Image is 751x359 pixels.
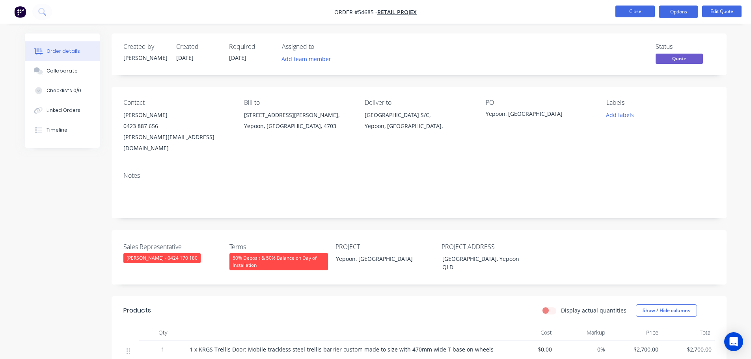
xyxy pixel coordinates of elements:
div: Products [123,306,151,315]
button: Add team member [282,54,335,64]
div: Notes [123,172,715,179]
button: Checklists 0/0 [25,81,100,100]
a: Retail Projex [377,8,417,16]
div: Order details [47,48,80,55]
div: [PERSON_NAME] - 0424 170 180 [123,253,201,263]
button: Order details [25,41,100,61]
div: Collaborate [47,67,78,74]
div: Required [229,43,272,50]
label: PROJECT ADDRESS [442,242,540,251]
div: Yepoon, [GEOGRAPHIC_DATA] [330,253,428,264]
span: 0% [558,345,605,353]
div: Total [662,325,715,340]
button: Show / Hide columns [636,304,697,317]
span: 1 x KRGS Trellis Door: Mobile trackless steel trellis barrier custom made to size with 470mm wide... [190,346,494,353]
button: Add labels [602,110,638,120]
div: [PERSON_NAME] [123,54,167,62]
img: Factory [14,6,26,18]
button: Timeline [25,120,100,140]
div: Created [176,43,220,50]
div: Price [608,325,662,340]
button: Edit Quote [702,6,742,17]
div: Open Intercom Messenger [724,332,743,351]
div: [PERSON_NAME][EMAIL_ADDRESS][DOMAIN_NAME] [123,132,231,154]
div: Status [656,43,715,50]
button: Options [659,6,698,18]
div: [PERSON_NAME]0423 887 656[PERSON_NAME][EMAIL_ADDRESS][DOMAIN_NAME] [123,110,231,154]
div: [STREET_ADDRESS][PERSON_NAME],Yepoon, [GEOGRAPHIC_DATA], 4703 [244,110,352,135]
div: Checklists 0/0 [47,87,81,94]
button: Linked Orders [25,100,100,120]
div: Yepoon, [GEOGRAPHIC_DATA], [365,121,473,132]
div: Qty [139,325,186,340]
div: Linked Orders [47,107,80,114]
div: Contact [123,99,231,106]
label: Sales Representative [123,242,222,251]
div: [PERSON_NAME] [123,110,231,121]
div: Deliver to [365,99,473,106]
div: Timeline [47,126,67,134]
div: 0423 887 656 [123,121,231,132]
div: [STREET_ADDRESS][PERSON_NAME], [244,110,352,121]
span: [DATE] [229,54,246,61]
div: Yepoon, [GEOGRAPHIC_DATA] [486,110,584,121]
div: Created by [123,43,167,50]
span: [DATE] [176,54,194,61]
div: Bill to [244,99,352,106]
span: $2,700.00 [665,345,712,353]
span: $2,700.00 [611,345,658,353]
div: PO [486,99,594,106]
span: $0.00 [505,345,552,353]
label: PROJECT [335,242,434,251]
div: [GEOGRAPHIC_DATA], Yepoon QLD [436,253,535,273]
div: Cost [502,325,555,340]
div: Markup [555,325,608,340]
span: 1 [161,345,164,353]
label: Terms [229,242,328,251]
span: Order #54685 - [334,8,377,16]
span: Quote [656,54,703,63]
div: [GEOGRAPHIC_DATA] S/C, [365,110,473,121]
div: 50% Deposit & 50% Balance on Day of Installation [229,253,328,270]
div: Yepoon, [GEOGRAPHIC_DATA], 4703 [244,121,352,132]
div: Labels [606,99,714,106]
button: Quote [656,54,703,65]
div: [GEOGRAPHIC_DATA] S/C,Yepoon, [GEOGRAPHIC_DATA], [365,110,473,135]
button: Add team member [277,54,335,64]
div: Assigned to [282,43,361,50]
label: Display actual quantities [561,306,626,314]
button: Close [615,6,655,17]
button: Collaborate [25,61,100,81]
